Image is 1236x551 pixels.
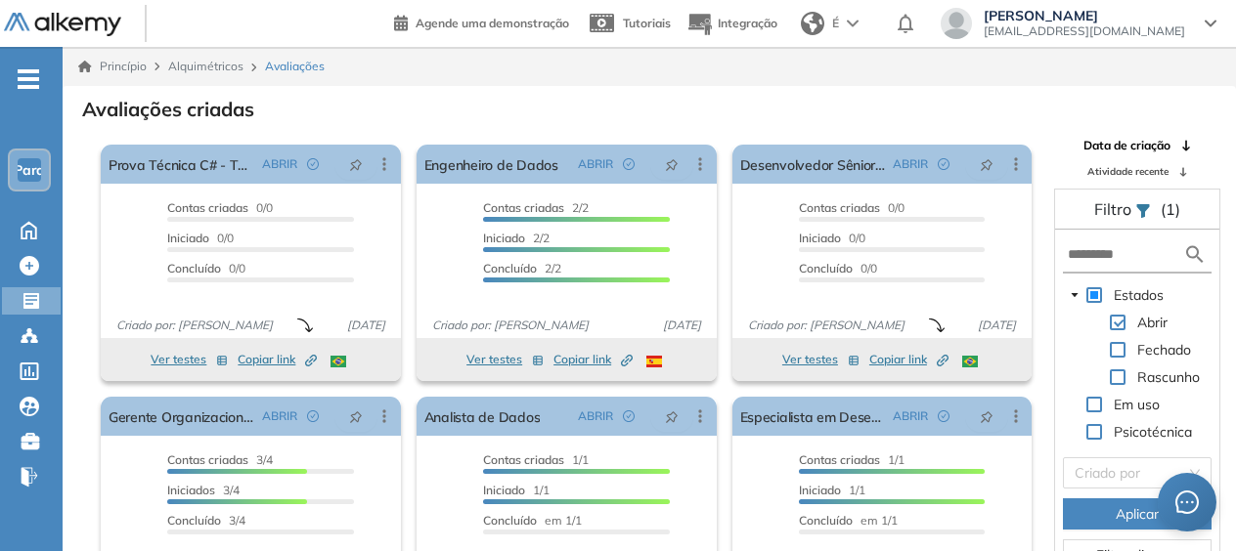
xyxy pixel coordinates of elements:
[799,231,865,245] span: 0/0
[109,317,281,334] span: Criado por: [PERSON_NAME]
[394,10,569,33] a: Agende uma demonstração
[965,148,1008,180] button: Tacha
[980,408,993,424] span: Tacha
[965,401,1008,432] button: Tacha
[339,317,393,334] span: [DATE]
[801,12,824,35] img: world
[655,317,709,334] span: [DATE]
[623,410,635,422] span: Círculo de verificação
[265,58,325,75] span: Avaliações
[1183,242,1207,267] img: search icon
[799,483,865,497] span: 1/1
[799,200,880,215] span: Contas criadas
[553,348,633,371] button: Copiar link
[1137,368,1200,386] span: Rascunho
[466,348,544,371] button: Ver testes
[18,77,39,81] i: -
[483,200,589,215] span: 2/2
[1137,314,1168,331] span: Abrir
[4,13,121,37] img: Logo
[984,23,1185,39] span: [EMAIL_ADDRESS][DOMAIN_NAME]
[424,317,596,334] span: Criado por: [PERSON_NAME]
[799,200,905,215] span: 0/0
[686,3,777,45] button: Integração
[893,407,928,425] span: ABRIR
[1114,423,1192,441] span: Psicotécnica
[151,351,206,368] font: Ver testes
[553,351,611,368] font: Copiar link
[82,98,254,121] h3: Avaliações criadas
[665,156,679,172] span: Tacha
[740,397,886,436] a: Especialista em Desenvolvimento de Negócios
[650,148,693,180] button: Tacha
[483,483,550,497] span: 1/1
[984,8,1185,23] span: [PERSON_NAME]
[416,16,569,30] span: Agende uma demonstração
[623,158,635,170] span: Círculo de verificação
[970,317,1024,334] span: [DATE]
[578,155,613,173] span: ABRIR
[799,452,905,467] span: 1/1
[167,231,209,245] span: Iniciado
[1110,283,1168,307] span: Estados
[1094,199,1135,219] span: Filtro
[1133,311,1171,334] span: Abiertas
[799,452,880,467] span: Contas criadas
[167,261,221,275] span: Concluído
[799,513,853,528] span: Concluído
[334,401,377,432] button: Tacha
[483,231,525,245] span: Iniciado
[782,348,860,371] button: Ver testes
[1110,420,1196,444] span: Psicotécnicos
[869,348,949,371] button: Copiar link
[782,351,838,368] font: Ver testes
[483,452,564,467] span: Contas criadas
[1137,341,1191,359] span: Fechado
[483,200,564,215] span: Contas criadas
[980,156,993,172] span: Tacha
[151,348,228,371] button: Ver testes
[847,20,859,27] img: arrow
[646,356,662,367] img: ESP
[483,261,561,275] span: 2/2
[578,407,613,425] span: ABRIR
[78,58,147,75] a: Princípio
[1175,490,1200,515] span: Mensagem
[262,407,297,425] span: ABRIR
[167,200,273,215] span: 0/0
[307,158,319,170] span: Círculo de verificação
[238,351,295,368] font: Copiar link
[14,162,45,178] span: Para
[167,483,240,497] span: 3/4
[483,261,537,275] span: Concluído
[740,145,886,184] a: Desenvolvedor Sênior de BI e Dados
[483,452,589,467] span: 1/1
[623,16,671,30] span: Tutoriais
[167,513,245,528] span: 3/4
[167,452,273,467] span: 3/4
[1133,365,1204,389] span: Borrador
[1116,503,1159,525] span: Aplicar
[1114,286,1164,304] span: Estados
[167,200,248,215] span: Contas criadas
[740,317,912,334] span: Criado por: [PERSON_NAME]
[1133,338,1195,361] span: Cerradas
[483,483,525,497] span: Iniciado
[799,483,841,497] span: Iniciado
[650,401,693,432] button: Tacha
[349,156,363,172] span: Tacha
[1114,396,1160,413] span: Em uso
[167,513,221,528] span: Concluído
[262,155,297,173] span: ABRIR
[100,58,147,75] font: Princípio
[1087,164,1169,179] span: Atividade recente
[167,483,215,497] span: Iniciados
[168,59,243,73] span: Alquimétricos
[799,231,841,245] span: Iniciado
[167,452,248,467] span: Contas criadas
[238,348,317,371] button: Copiar link
[109,397,254,436] a: Gerente Organizacional de Desenvolvimento LATAM
[334,148,377,180] button: Tacha
[893,155,928,173] span: ABRIR
[483,513,537,528] span: Concluído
